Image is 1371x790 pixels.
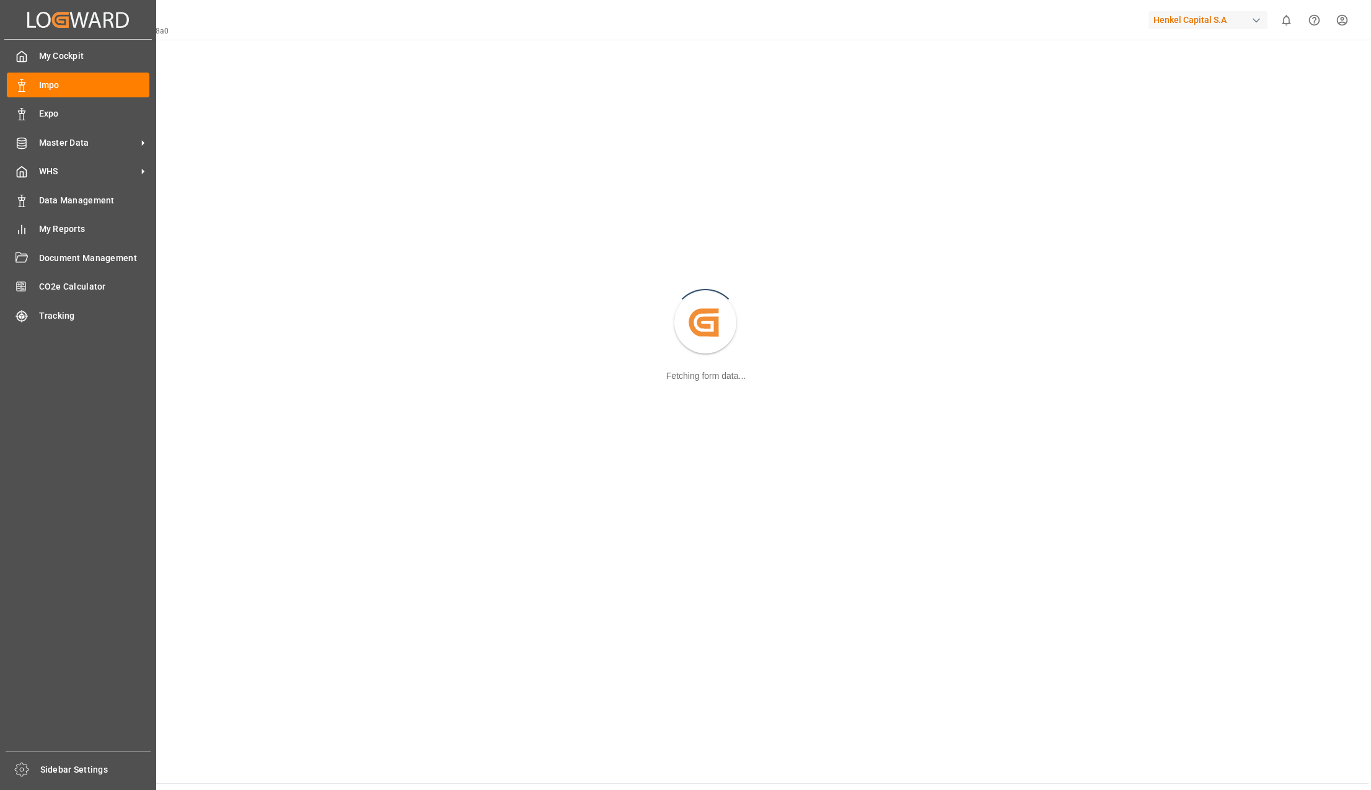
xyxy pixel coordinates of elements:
[7,44,149,68] a: My Cockpit
[7,102,149,126] a: Expo
[39,107,150,120] span: Expo
[40,763,151,776] span: Sidebar Settings
[39,165,137,178] span: WHS
[7,303,149,327] a: Tracking
[7,73,149,97] a: Impo
[39,79,150,92] span: Impo
[1148,8,1272,32] button: Henkel Capital S.A
[39,50,150,63] span: My Cockpit
[39,252,150,265] span: Document Management
[1148,11,1267,29] div: Henkel Capital S.A
[7,188,149,212] a: Data Management
[7,275,149,299] a: CO2e Calculator
[39,280,150,293] span: CO2e Calculator
[39,194,150,207] span: Data Management
[39,223,150,236] span: My Reports
[1272,6,1300,34] button: show 0 new notifications
[7,246,149,270] a: Document Management
[39,309,150,322] span: Tracking
[666,370,746,383] div: Fetching form data...
[1300,6,1328,34] button: Help Center
[39,136,137,149] span: Master Data
[7,217,149,241] a: My Reports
